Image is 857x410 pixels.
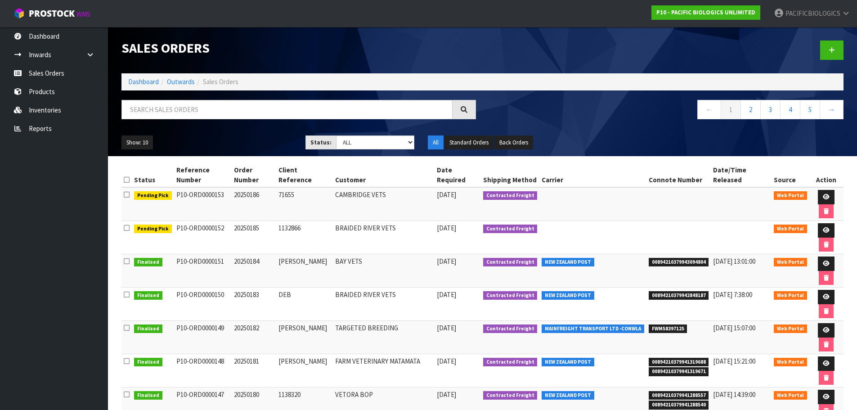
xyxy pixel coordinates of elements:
[121,100,453,119] input: Search sales orders
[800,100,820,119] a: 5
[483,225,538,234] span: Contracted Freight
[333,354,435,387] td: FARM VETERINARY MATAMATA
[276,354,333,387] td: [PERSON_NAME]
[276,321,333,354] td: [PERSON_NAME]
[232,254,276,288] td: 20250184
[542,324,644,333] span: MAINFREIGHT TRANSPORT LTD -CONWLA
[481,163,540,187] th: Shipping Method
[772,163,809,187] th: Source
[134,291,162,300] span: Finalised
[649,258,709,267] span: 00894210379943094804
[276,221,333,254] td: 1132866
[437,290,456,299] span: [DATE]
[774,391,807,400] span: Web Portal
[437,257,456,266] span: [DATE]
[483,324,538,333] span: Contracted Freight
[774,358,807,367] span: Web Portal
[483,191,538,200] span: Contracted Freight
[713,257,755,266] span: [DATE] 13:01:00
[780,100,800,119] a: 4
[444,135,494,150] button: Standard Orders
[333,288,435,321] td: BRAIDED RIVER VETS
[711,163,772,187] th: Date/Time Released
[132,163,174,187] th: Status
[128,77,159,86] a: Dashboard
[542,291,594,300] span: NEW ZEALAND POST
[483,391,538,400] span: Contracted Freight
[483,291,538,300] span: Contracted Freight
[174,288,232,321] td: P10-ORD0000150
[649,391,709,400] span: 00894210379941288557
[542,258,594,267] span: NEW ZEALAND POST
[489,100,844,122] nav: Page navigation
[774,191,807,200] span: Web Portal
[542,391,594,400] span: NEW ZEALAND POST
[134,225,172,234] span: Pending Pick
[276,288,333,321] td: DEB
[646,163,711,187] th: Connote Number
[174,254,232,288] td: P10-ORD0000151
[276,254,333,288] td: [PERSON_NAME]
[820,100,844,119] a: →
[276,187,333,221] td: 71655
[774,324,807,333] span: Web Portal
[174,187,232,221] td: P10-ORD0000153
[483,258,538,267] span: Contracted Freight
[542,358,594,367] span: NEW ZEALAND POST
[333,187,435,221] td: CAMBRIDGE VETS
[121,41,476,55] h1: Sales Orders
[333,254,435,288] td: BAY VETS
[760,100,781,119] a: 3
[713,390,755,399] span: [DATE] 14:39:00
[134,191,172,200] span: Pending Pick
[29,8,75,19] span: ProStock
[649,324,687,333] span: FWM58397125
[774,258,807,267] span: Web Portal
[785,9,840,18] span: PACIFICBIOLOGICS
[656,9,755,16] strong: P10 - PACIFIC BIOLOGICS UNLIMITED
[174,321,232,354] td: P10-ORD0000149
[437,224,456,232] span: [DATE]
[697,100,721,119] a: ←
[809,163,844,187] th: Action
[121,135,153,150] button: Show: 10
[232,163,276,187] th: Order Number
[649,367,709,376] span: 00894210379941319671
[167,77,195,86] a: Outwards
[649,291,709,300] span: 00894210379942848187
[721,100,741,119] a: 1
[174,354,232,387] td: P10-ORD0000148
[539,163,646,187] th: Carrier
[232,221,276,254] td: 20250185
[276,163,333,187] th: Client Reference
[437,324,456,332] span: [DATE]
[174,221,232,254] td: P10-ORD0000152
[76,10,90,18] small: WMS
[134,358,162,367] span: Finalised
[134,324,162,333] span: Finalised
[649,401,709,410] span: 00894210379941288540
[174,163,232,187] th: Reference Number
[232,187,276,221] td: 20250186
[13,8,25,19] img: cube-alt.png
[740,100,761,119] a: 2
[134,391,162,400] span: Finalised
[428,135,444,150] button: All
[333,221,435,254] td: BRAIDED RIVER VETS
[203,77,238,86] span: Sales Orders
[435,163,481,187] th: Date Required
[713,324,755,332] span: [DATE] 15:07:00
[713,357,755,365] span: [DATE] 15:21:00
[774,225,807,234] span: Web Portal
[713,290,752,299] span: [DATE] 7:38:00
[232,354,276,387] td: 20250181
[232,288,276,321] td: 20250183
[483,358,538,367] span: Contracted Freight
[649,358,709,367] span: 00894210379941319688
[134,258,162,267] span: Finalised
[333,321,435,354] td: TARGETED BREEDING
[774,291,807,300] span: Web Portal
[333,163,435,187] th: Customer
[437,390,456,399] span: [DATE]
[437,357,456,365] span: [DATE]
